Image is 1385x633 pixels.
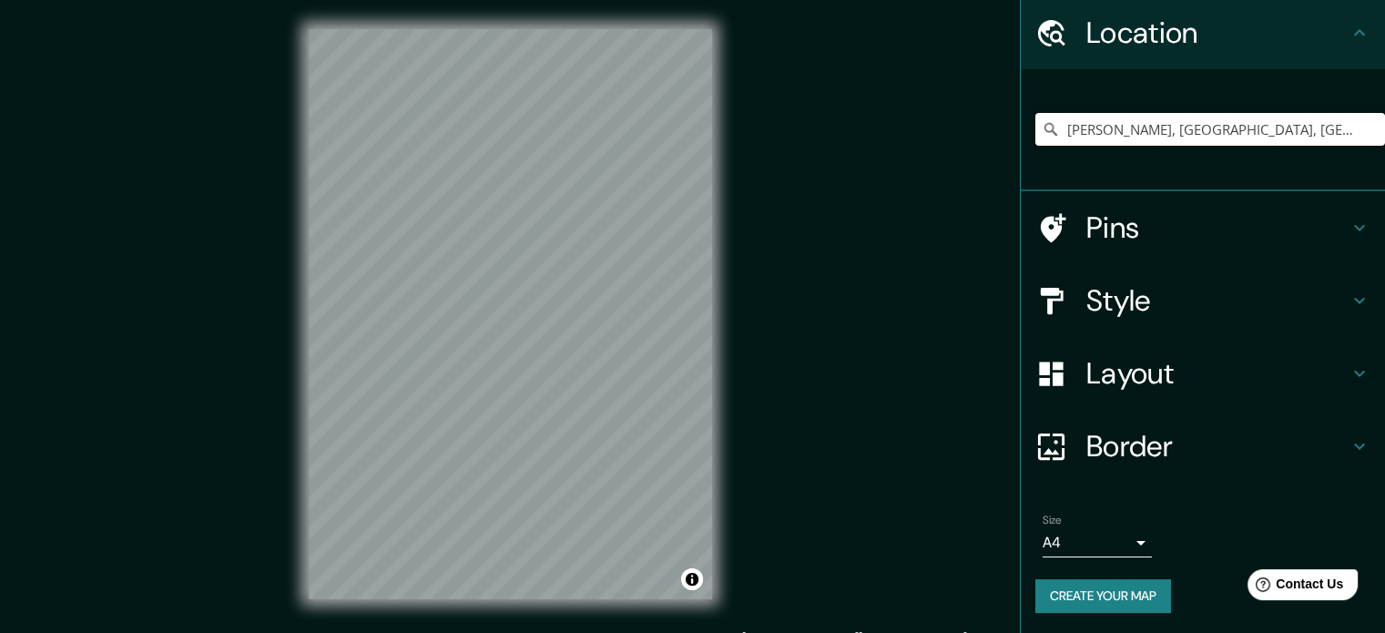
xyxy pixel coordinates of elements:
div: Border [1021,410,1385,483]
h4: Location [1086,15,1349,51]
button: Create your map [1035,579,1171,613]
h4: Style [1086,282,1349,319]
label: Size [1043,513,1062,528]
div: A4 [1043,528,1152,557]
button: Toggle attribution [681,568,703,590]
canvas: Map [309,29,712,599]
h4: Layout [1086,355,1349,392]
iframe: Help widget launcher [1223,562,1365,613]
input: Pick your city or area [1035,113,1385,146]
h4: Pins [1086,209,1349,246]
h4: Border [1086,428,1349,465]
div: Layout [1021,337,1385,410]
div: Pins [1021,191,1385,264]
div: Style [1021,264,1385,337]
